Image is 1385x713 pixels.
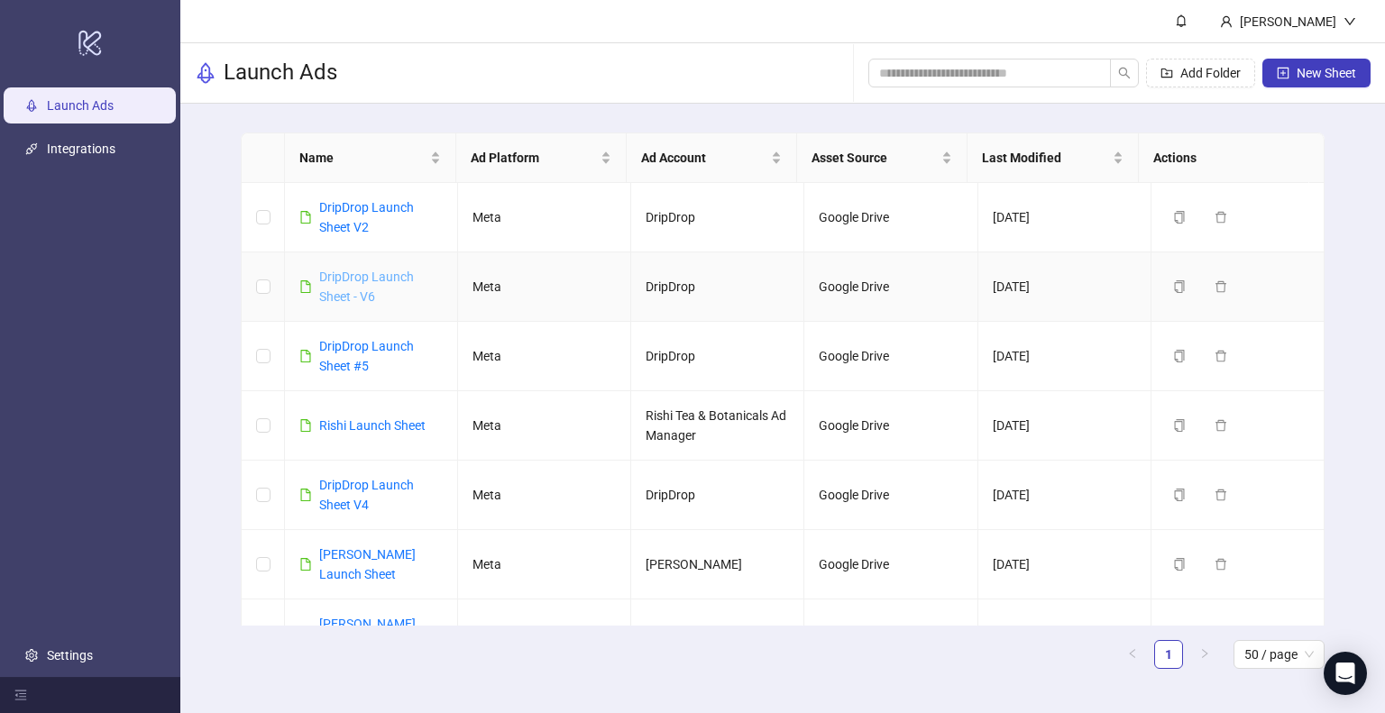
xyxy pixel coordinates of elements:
[1173,211,1186,224] span: copy
[641,148,767,168] span: Ad Account
[1215,350,1227,362] span: delete
[47,648,93,663] a: Settings
[804,252,977,322] td: Google Drive
[631,391,804,461] td: Rishi Tea & Botanicals Ad Manager
[631,183,804,252] td: DripDrop
[458,461,631,530] td: Meta
[1173,350,1186,362] span: copy
[978,252,1151,322] td: [DATE]
[1199,648,1210,659] span: right
[1175,14,1188,27] span: bell
[978,530,1151,599] td: [DATE]
[299,489,312,501] span: file
[1173,280,1186,293] span: copy
[631,530,804,599] td: [PERSON_NAME]
[797,133,968,183] th: Asset Source
[804,461,977,530] td: Google Drive
[1244,641,1314,668] span: 50 / page
[1173,558,1186,571] span: copy
[1215,558,1227,571] span: delete
[631,252,804,322] td: DripDrop
[458,391,631,461] td: Meta
[1220,15,1233,28] span: user
[631,322,804,391] td: DripDrop
[1215,280,1227,293] span: delete
[804,322,977,391] td: Google Drive
[285,133,455,183] th: Name
[319,339,414,373] a: DripDrop Launch Sheet #5
[804,183,977,252] td: Google Drive
[1180,66,1241,80] span: Add Folder
[1233,12,1344,32] div: [PERSON_NAME]
[1160,67,1173,79] span: folder-add
[804,530,977,599] td: Google Drive
[458,252,631,322] td: Meta
[1118,640,1147,669] button: left
[319,547,416,581] a: [PERSON_NAME] Launch Sheet
[1154,640,1183,669] li: 1
[47,98,114,113] a: Launch Ads
[1215,211,1227,224] span: delete
[458,322,631,391] td: Meta
[1173,489,1186,501] span: copy
[319,270,414,304] a: DripDrop Launch Sheet - V6
[1297,66,1356,80] span: New Sheet
[1234,640,1325,669] div: Page Size
[627,133,797,183] th: Ad Account
[471,148,597,168] span: Ad Platform
[1344,15,1356,28] span: down
[299,148,426,168] span: Name
[968,133,1138,183] th: Last Modified
[224,59,337,87] h3: Launch Ads
[1324,652,1367,695] div: Open Intercom Messenger
[804,391,977,461] td: Google Drive
[299,350,312,362] span: file
[978,599,1151,669] td: [DATE]
[299,558,312,571] span: file
[299,211,312,224] span: file
[1127,648,1138,659] span: left
[978,391,1151,461] td: [DATE]
[319,418,426,433] a: Rishi Launch Sheet
[1155,641,1182,668] a: 1
[1190,640,1219,669] button: right
[299,280,312,293] span: file
[812,148,938,168] span: Asset Source
[978,461,1151,530] td: [DATE]
[804,599,977,669] td: Google Drive
[1139,133,1309,183] th: Actions
[1190,640,1219,669] li: Next Page
[458,530,631,599] td: Meta
[319,200,414,234] a: DripDrop Launch Sheet V2
[1215,489,1227,501] span: delete
[1262,59,1371,87] button: New Sheet
[1146,59,1255,87] button: Add Folder
[1215,419,1227,432] span: delete
[458,183,631,252] td: Meta
[299,419,312,432] span: file
[319,617,416,651] a: [PERSON_NAME] Launch Sheet #2
[456,133,627,183] th: Ad Platform
[319,478,414,512] a: DripDrop Launch Sheet V4
[982,148,1108,168] span: Last Modified
[631,599,804,669] td: [PERSON_NAME]
[458,599,631,669] td: Meta
[47,142,115,156] a: Integrations
[631,461,804,530] td: DripDrop
[1173,419,1186,432] span: copy
[195,62,216,84] span: rocket
[978,322,1151,391] td: [DATE]
[14,689,27,701] span: menu-fold
[1118,640,1147,669] li: Previous Page
[1118,67,1131,79] span: search
[978,183,1151,252] td: [DATE]
[1277,67,1289,79] span: plus-square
